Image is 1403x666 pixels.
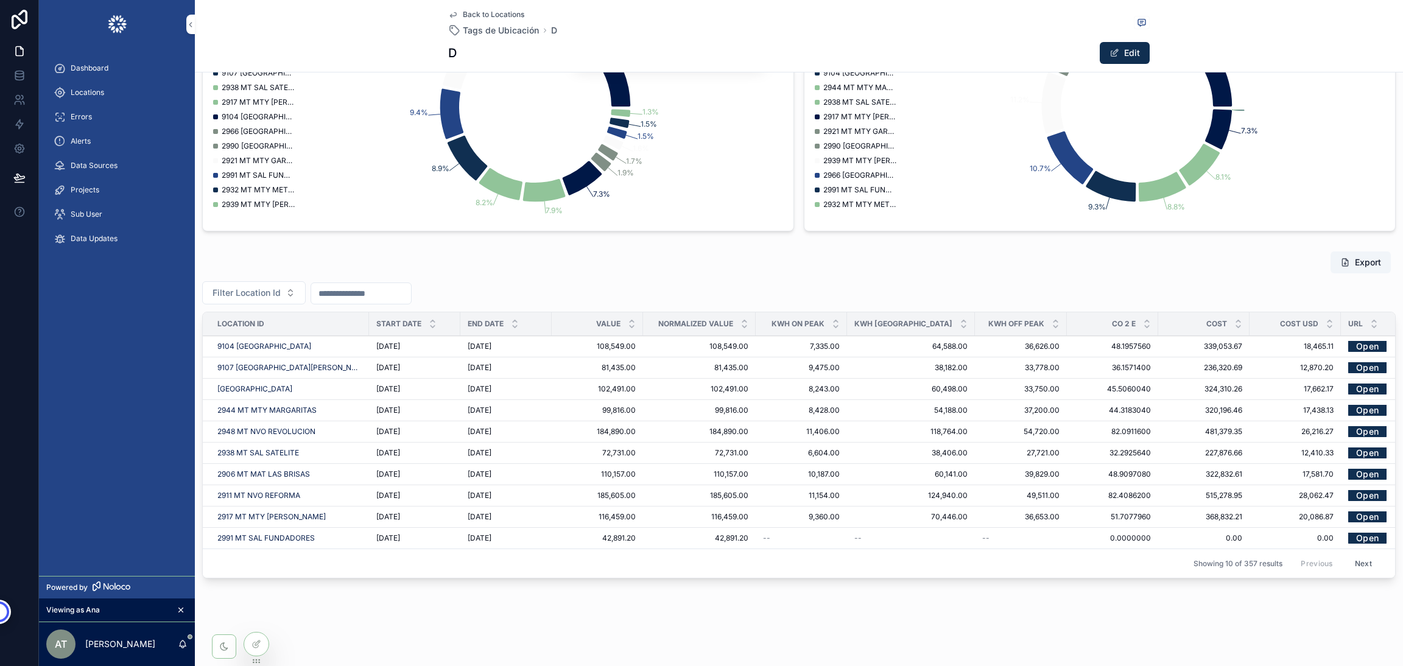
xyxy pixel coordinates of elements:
a: 38,182.00 [854,363,968,373]
a: 54,720.00 [982,427,1060,436]
a: 8,243.00 [763,384,840,394]
span: 33,778.00 [982,363,1060,373]
a: 7,335.00 [763,342,840,351]
span: Powered by [46,583,88,592]
a: [DATE] [376,342,453,351]
span: 17,581.70 [1257,469,1334,479]
a: 64,588.00 [854,342,968,351]
a: 42,891.20 [650,533,748,543]
span: 2944 MT MTY MARGARITAS [217,405,317,415]
a: 9,360.00 [763,512,840,522]
span: 37,200.00 [982,405,1060,415]
a: 110,157.00 [559,469,636,479]
a: [DATE] [468,469,544,479]
a: -- [854,533,968,543]
span: 116,459.00 [559,512,636,522]
h1: D [448,44,457,61]
a: 236,320.69 [1166,363,1242,373]
span: 82.4086200 [1074,491,1151,500]
span: 2938 MT SAL SATELITE [217,448,299,458]
a: 48.9097080 [1074,469,1151,479]
span: 515,278.95 [1166,491,1242,500]
span: 82.0911600 [1074,427,1151,436]
a: Open [1348,507,1387,526]
span: [DATE] [376,448,400,458]
a: Open [1348,486,1387,505]
a: Alerts [46,130,188,152]
span: 185,605.00 [559,491,636,500]
a: 99,816.00 [650,405,748,415]
span: Tags de Ubicación [463,24,539,37]
span: Errors [71,112,92,122]
a: 28,062.47 [1257,491,1334,500]
a: 12,870.20 [1257,363,1334,373]
a: [DATE] [376,405,453,415]
a: 70,446.00 [854,512,968,522]
span: [DATE] [376,384,400,394]
span: 17,662.17 [1257,384,1334,394]
a: 36,653.00 [982,512,1060,522]
a: 227,876.66 [1166,448,1242,458]
a: 185,605.00 [650,491,748,500]
a: 32.2925640 [1074,448,1151,458]
tspan: 7.3% [1241,126,1258,135]
a: [DATE] [468,533,544,543]
span: [DATE] [468,405,491,415]
button: Export [1331,251,1391,273]
a: Errors [46,106,188,128]
a: Data Updates [46,228,188,250]
a: 60,141.00 [854,469,968,479]
span: 9104 [GEOGRAPHIC_DATA] [222,112,295,122]
a: Open [1348,401,1387,419]
a: 2917 MT MTY [PERSON_NAME] [217,512,326,522]
span: 49,511.00 [982,491,1060,500]
span: Sub User [71,209,102,219]
a: [DATE] [376,448,453,458]
a: 2948 MT NVO REVOLUCION [217,427,362,436]
span: 36,626.00 [982,342,1060,351]
span: 39,829.00 [982,469,1060,479]
a: 17,438.13 [1257,405,1334,415]
a: 72,731.00 [559,448,636,458]
a: [DATE] [376,427,453,436]
a: 11,406.00 [763,427,840,436]
a: 48.1957560 [1074,342,1151,351]
a: 0.0000000 [1074,533,1151,543]
a: 9107 [GEOGRAPHIC_DATA][PERSON_NAME] [217,363,362,373]
a: Projects [46,179,188,201]
span: 54,188.00 [854,405,968,415]
a: [DATE] [376,491,453,500]
span: 20,086.87 [1257,512,1334,522]
a: 2906 MT MAT LAS BRISAS [217,469,310,479]
span: [DATE] [376,427,400,436]
a: 481,379.35 [1166,427,1242,436]
span: Alerts [71,136,91,146]
span: 108,549.00 [559,342,636,351]
span: 18,465.11 [1257,342,1334,351]
span: -- [763,533,770,543]
span: 44.3183040 [1074,405,1151,415]
a: 0.00 [1257,533,1334,543]
span: 9104 [GEOGRAPHIC_DATA] [823,68,896,78]
a: 38,406.00 [854,448,968,458]
a: [GEOGRAPHIC_DATA] [217,384,292,394]
span: Dashboard [71,63,108,73]
button: Next [1346,554,1380,573]
span: 110,157.00 [650,469,748,479]
a: [DATE] [376,512,453,522]
a: [DATE] [468,512,544,522]
a: Locations [46,82,188,103]
a: 184,890.00 [650,427,748,436]
a: 9,475.00 [763,363,840,373]
span: [DATE] [468,363,491,373]
a: Tags de Ubicación [448,24,539,37]
tspan: 11.2% [1010,95,1030,104]
a: 2938 MT SAL SATELITE [217,448,362,458]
